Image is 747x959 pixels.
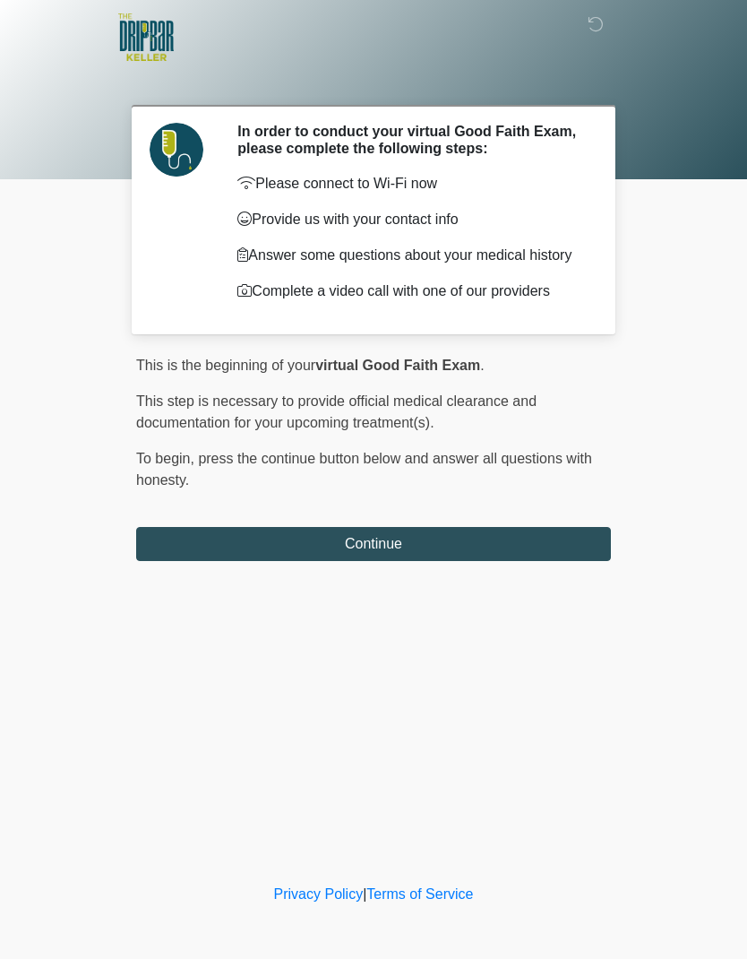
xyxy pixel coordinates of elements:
[150,123,203,177] img: Agent Avatar
[136,451,592,488] span: press the continue button below and answer all questions with honesty.
[315,358,480,373] strong: virtual Good Faith Exam
[237,123,584,157] h2: In order to conduct your virtual Good Faith Exam, please complete the following steps:
[237,245,584,266] p: Answer some questions about your medical history
[237,281,584,302] p: Complete a video call with one of our providers
[237,173,584,194] p: Please connect to Wi-Fi now
[274,886,364,902] a: Privacy Policy
[237,209,584,230] p: Provide us with your contact info
[123,65,624,98] h1: ‎ ‎
[136,451,198,466] span: To begin,
[363,886,366,902] a: |
[480,358,484,373] span: .
[366,886,473,902] a: Terms of Service
[136,358,315,373] span: This is the beginning of your
[136,527,611,561] button: Continue
[136,393,537,430] span: This step is necessary to provide official medical clearance and documentation for your upcoming ...
[118,13,174,61] img: The DRIPBaR - Keller Logo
